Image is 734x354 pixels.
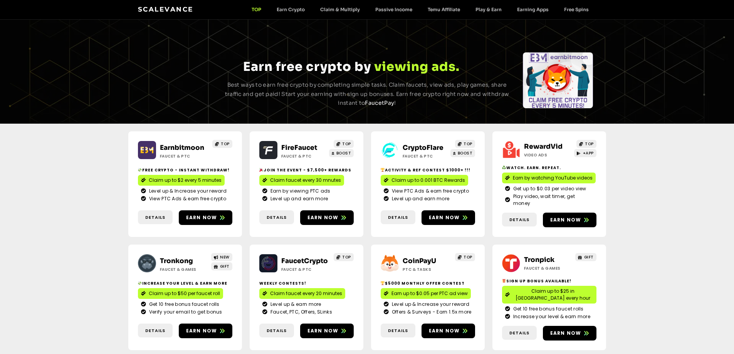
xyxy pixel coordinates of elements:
[511,193,593,207] span: Play video, wait timer, get money
[509,330,529,336] span: Details
[149,177,222,184] span: Claim up to $2 every 5 minutes
[259,288,345,299] a: Claim faucet every 20 minutes
[403,267,451,272] h2: ptc & Tasks
[422,324,475,338] a: Earn now
[511,185,586,192] span: Get up to $0.03 per video view
[550,330,581,337] span: Earn now
[381,167,475,173] h2: Activity & ref contest $1000+ !!!
[524,265,572,271] h2: Faucet & Games
[509,7,556,12] a: Earning Apps
[388,327,408,334] span: Details
[259,210,294,225] a: Details
[179,210,232,225] a: Earn now
[269,7,312,12] a: Earn Crypto
[576,140,596,148] a: TOP
[403,144,443,152] a: CryptoFlare
[468,7,509,12] a: Play & Earn
[147,309,222,315] span: Verify your email to get bonus
[381,281,385,285] img: 🏆
[458,150,473,156] span: BOOST
[524,143,563,151] a: RewardVid
[221,141,230,147] span: TOP
[381,324,415,338] a: Details
[186,214,217,221] span: Earn now
[550,216,581,223] span: Earn now
[420,7,468,12] a: Temu Affiliate
[220,254,230,260] span: NEW
[149,290,220,297] span: Claim up to $50 per faucet roll
[259,324,294,338] a: Details
[502,173,596,183] a: Earn by watching YouTube videos
[269,195,328,202] span: Level up and earn more
[147,195,226,202] span: View PTC Ads & earn free crypto
[543,213,596,227] a: Earn now
[391,290,468,297] span: Earn up to $0.05 per PTC ad view
[390,309,472,315] span: Offers & Surveys - Earn 1.5x more
[502,166,506,169] img: ♻️
[270,177,341,184] span: Claim faucet every 30 mnutes
[502,213,537,227] a: Details
[381,175,468,186] a: Claim up to 0.001 BTC Rewards
[575,253,596,261] a: GIFT
[312,7,368,12] a: Claim & Multiply
[403,257,436,265] a: CoinPayU
[269,188,331,195] span: Earn by viewing PTC ads
[259,280,354,286] h2: Weekly contests!
[342,141,351,147] span: TOP
[502,278,596,284] h2: Sign Up Bonus Available!
[381,280,475,286] h2: $5000 Monthly Offer contest
[556,7,596,12] a: Free Spins
[138,167,232,173] h2: Free crypto - Instant withdraw!
[138,210,173,225] a: Details
[269,301,321,308] span: Level up & earn more
[464,254,472,260] span: TOP
[403,153,451,159] h2: Faucet & PTC
[259,168,263,172] img: 🎉
[381,168,385,172] img: 🏆
[513,288,593,302] span: Claim up to $25 in [GEOGRAPHIC_DATA] every hour
[391,177,465,184] span: Claim up to 0.001 BTC Rewards
[574,149,596,157] a: +APP
[455,140,475,148] a: TOP
[138,175,225,186] a: Claim up to $2 every 5 minutes
[365,99,394,106] a: FaucetPay
[259,167,354,173] h2: Join the event - $7,500+ Rewards
[267,214,287,221] span: Details
[141,52,211,108] div: Slides
[138,280,232,286] h2: Increase your level & earn more
[244,7,596,12] nav: Menu
[244,7,269,12] a: TOP
[307,214,339,221] span: Earn now
[388,214,408,221] span: Details
[160,144,204,152] a: Earnbitmoon
[307,327,339,334] span: Earn now
[502,286,596,304] a: Claim up to $25 in [GEOGRAPHIC_DATA] every hour
[429,214,460,221] span: Earn now
[336,150,351,156] span: BOOST
[502,279,506,283] img: 🎁
[147,188,227,195] span: Level up & Increase your reward
[543,326,596,341] a: Earn now
[138,5,193,13] a: Scalevance
[513,174,593,181] span: Earn by watching YouTube videos
[212,140,232,148] a: TOP
[267,327,287,334] span: Details
[524,256,554,264] a: Tronpick
[220,263,230,269] span: GIFT
[281,257,328,265] a: FaucetCrypto
[511,313,590,320] span: Increase your level & earn more
[511,305,584,312] span: Get 10 free bonus faucet rolls
[342,254,351,260] span: TOP
[269,309,332,315] span: Faucet, PTC, Offers, SLinks
[455,253,475,261] a: TOP
[502,326,537,340] a: Details
[524,152,572,158] h2: Video ads
[390,301,469,308] span: Level up & Increase your reward
[160,153,208,159] h2: Faucet & PTC
[390,188,469,195] span: View PTC Ads & earn free crypto
[270,290,342,297] span: Claim faucet every 20 minutes
[509,216,529,223] span: Details
[145,327,165,334] span: Details
[179,324,232,338] a: Earn now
